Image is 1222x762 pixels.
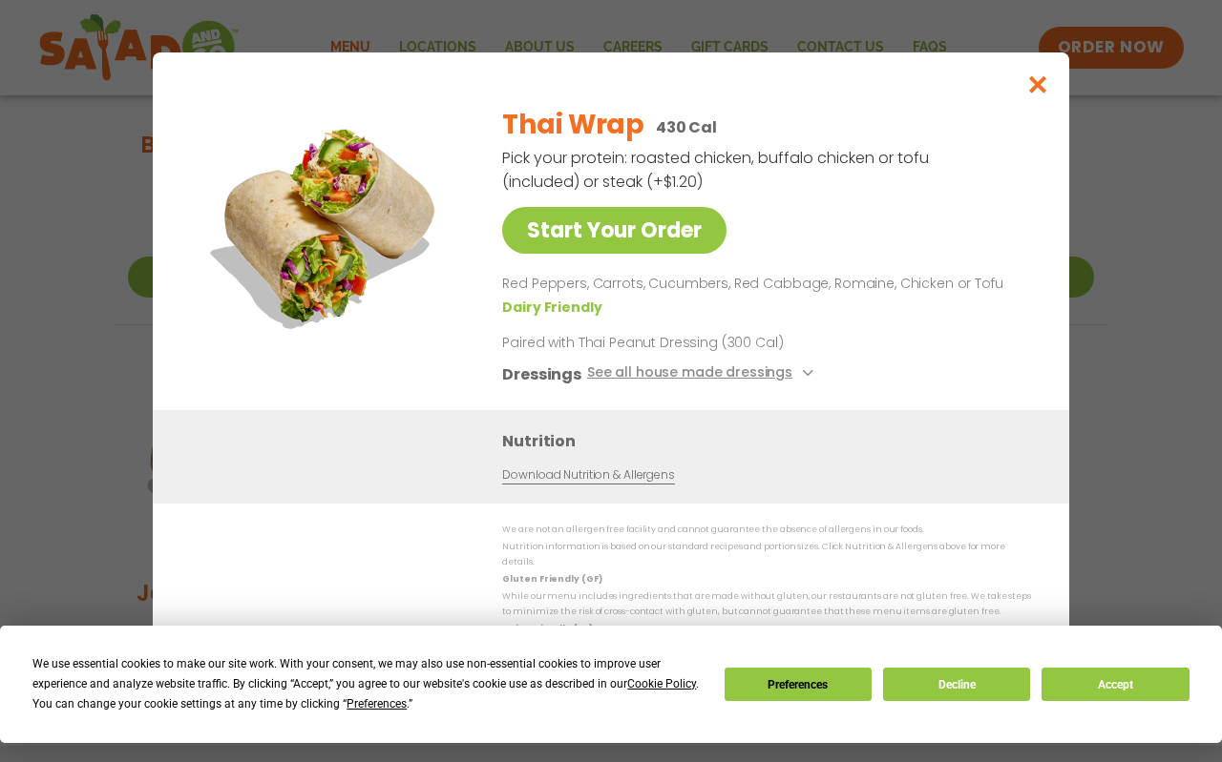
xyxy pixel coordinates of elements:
[1042,668,1189,701] button: Accept
[1007,52,1069,116] button: Close modal
[196,91,463,358] img: Featured product photo for Thai Wrap
[32,654,701,714] div: We use essential cookies to make our site work. With your consent, we may also use non-essential ...
[502,466,674,484] a: Download Nutrition & Allergens
[627,677,696,690] span: Cookie Policy
[502,540,1031,569] p: Nutrition information is based on our standard recipes and portion sizes. Click Nutrition & Aller...
[502,298,605,318] li: Dairy Friendly
[656,115,717,139] p: 430 Cal
[502,573,601,585] strong: Gluten Friendly (GF)
[502,362,581,386] h3: Dressings
[883,668,1030,701] button: Decline
[502,623,592,634] strong: Dairy Friendly (DF)
[502,523,1031,537] p: We are not an allergen free facility and cannot guarantee the absence of allergens in our foods.
[502,146,932,194] p: Pick your protein: roasted chicken, buffalo chicken or tofu (included) or steak (+$1.20)
[587,362,819,386] button: See all house made dressings
[502,429,1041,453] h3: Nutrition
[502,273,1023,296] p: Red Peppers, Carrots, Cucumbers, Red Cabbage, Romaine, Chicken or Tofu
[502,207,727,254] a: Start Your Order
[502,589,1031,619] p: While our menu includes ingredients that are made without gluten, our restaurants are not gluten ...
[502,105,643,145] h2: Thai Wrap
[502,333,855,353] p: Paired with Thai Peanut Dressing (300 Cal)
[347,697,407,711] span: Preferences
[725,668,872,701] button: Preferences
